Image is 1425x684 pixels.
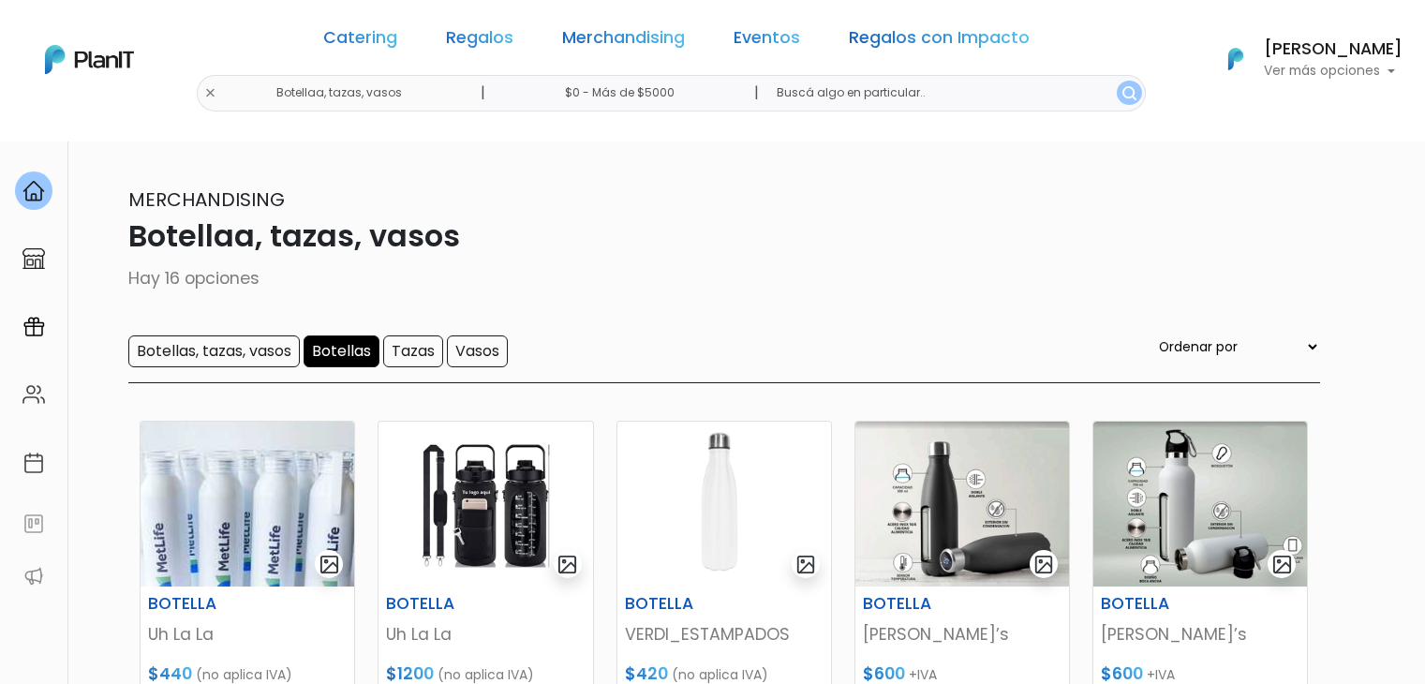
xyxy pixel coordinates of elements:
[106,266,1320,290] p: Hay 16 opciones
[1264,65,1403,78] p: Ver más opciones
[383,335,443,367] input: Tazas
[754,82,759,104] p: |
[22,247,45,270] img: marketplace-4ceaa7011d94191e9ded77b95e3339b90024bf715f7c57f8cf31f2d8c509eaba.svg
[562,30,685,52] a: Merchandising
[909,665,937,684] span: +IVA
[625,622,824,647] p: VERDI_ESTAMPADOS
[438,665,534,684] span: (no aplica IVA)
[734,30,800,52] a: Eventos
[323,30,397,52] a: Catering
[304,335,379,367] input: Botellas
[45,45,134,74] img: PlanIt Logo
[762,75,1145,112] input: Buscá algo en particular..
[1033,554,1055,575] img: gallery-light
[137,594,285,614] h6: BOTELLA
[447,335,508,367] input: Vasos
[22,565,45,587] img: partners-52edf745621dab592f3b2c58e3bca9d71375a7ef29c3b500c9f145b62cc070d4.svg
[795,554,817,575] img: gallery-light
[852,594,1000,614] h6: BOTELLA
[196,665,292,684] span: (no aplica IVA)
[1101,622,1299,647] p: [PERSON_NAME]’s
[1093,422,1307,587] img: thumb_Captura_de_pantalla_2024-03-01_173654.jpg
[446,30,513,52] a: Regalos
[128,335,300,367] input: Botellas, tazas, vasos
[672,665,768,684] span: (no aplica IVA)
[1204,35,1403,83] button: PlanIt Logo [PERSON_NAME] Ver más opciones
[141,422,354,587] img: thumb_PHOTO-2024-03-25-11-53-27.jpg
[375,594,523,614] h6: BOTELLA
[849,30,1030,52] a: Regalos con Impacto
[106,186,1320,214] p: Merchandising
[148,622,347,647] p: Uh La La
[106,214,1320,259] p: Botellaa, tazas, vasos
[614,594,762,614] h6: BOTELLA
[22,383,45,406] img: people-662611757002400ad9ed0e3c099ab2801c6687ba6c219adb57efc949bc21e19d.svg
[1271,554,1293,575] img: gallery-light
[481,82,485,104] p: |
[1215,38,1256,80] img: PlanIt Logo
[386,622,585,647] p: Uh La La
[22,316,45,338] img: campaigns-02234683943229c281be62815700db0a1741e53638e28bf9629b52c665b00959.svg
[1090,594,1238,614] h6: BOTELLA
[379,422,592,587] img: thumb_WhatsApp_Image_2023-10-13_at_12.42.04.jpg
[319,554,340,575] img: gallery-light
[22,180,45,202] img: home-e721727adea9d79c4d83392d1f703f7f8bce08238fde08b1acbfd93340b81755.svg
[855,422,1069,587] img: thumb_Captura_de_pantalla_2024-03-01_171931.jpg
[617,422,831,587] img: thumb_WhatsApp_Image_2023-10-16_at_16.10.27.jpg
[1147,665,1175,684] span: +IVA
[1122,86,1136,100] img: search_button-432b6d5273f82d61273b3651a40e1bd1b912527efae98b1b7a1b2c0702e16a8d.svg
[22,513,45,535] img: feedback-78b5a0c8f98aac82b08bfc38622c3050aee476f2c9584af64705fc4e61158814.svg
[1264,41,1403,58] h6: [PERSON_NAME]
[557,554,578,575] img: gallery-light
[22,452,45,474] img: calendar-87d922413cdce8b2cf7b7f5f62616a5cf9e4887200fb71536465627b3292af00.svg
[204,87,216,99] img: close-6986928ebcb1d6c9903e3b54e860dbc4d054630f23adef3a32610726dff6a82b.svg
[863,622,1061,647] p: [PERSON_NAME]’s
